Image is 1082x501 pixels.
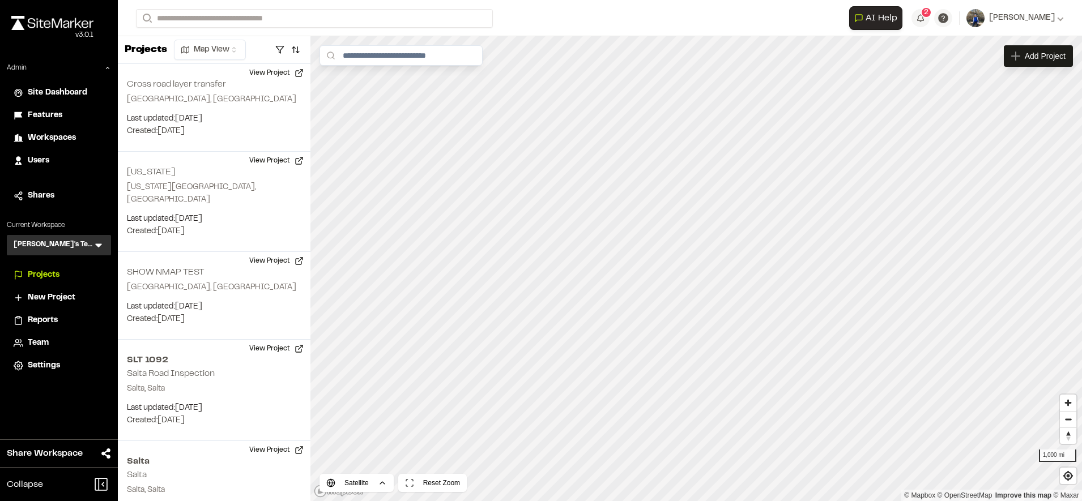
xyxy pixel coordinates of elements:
p: Last updated: [DATE] [127,402,301,414]
h2: SLT 1092 [127,353,301,367]
button: View Project [242,340,310,358]
p: Created: [DATE] [127,313,301,326]
a: Maxar [1053,491,1079,499]
canvas: Map [310,36,1082,501]
a: OpenStreetMap [938,491,992,499]
span: AI Help [866,11,897,25]
a: Site Dashboard [14,87,104,99]
a: Shares [14,190,104,202]
p: Salta, Salta [127,383,301,395]
button: Zoom out [1060,411,1076,427]
a: New Project [14,292,104,304]
p: Admin [7,63,27,73]
span: Features [28,109,62,122]
a: Workspaces [14,132,104,144]
span: Users [28,155,49,167]
span: Reports [28,314,58,327]
button: Reset Zoom [398,474,467,492]
h2: Cross road layer transfer [127,80,226,88]
p: Last updated: [DATE] [127,113,301,125]
span: Collapse [7,478,43,491]
p: Created: [DATE] [127,414,301,427]
span: Settings [28,359,60,372]
span: Add Project [1025,50,1066,62]
button: [PERSON_NAME] [966,9,1064,27]
button: View Project [242,252,310,270]
button: Search [136,9,156,28]
span: Share Workspace [7,447,83,460]
p: [GEOGRAPHIC_DATA], [GEOGRAPHIC_DATA] [127,93,301,106]
button: Zoom in [1060,395,1076,411]
h2: SHOW NMAP TEST [127,268,204,276]
button: View Project [242,441,310,459]
a: Team [14,337,104,349]
span: Projects [28,269,59,281]
button: View Project [242,152,310,170]
a: Map feedback [995,491,1051,499]
img: rebrand.png [11,16,93,30]
h2: Salta [127,471,147,479]
p: Current Workspace [7,220,111,230]
button: Open AI Assistant [849,6,902,30]
button: Satellite [320,474,394,492]
span: [PERSON_NAME] [989,12,1055,24]
p: Last updated: [DATE] [127,301,301,313]
span: Site Dashboard [28,87,87,99]
span: Team [28,337,49,349]
button: View Project [242,64,310,82]
button: Reset bearing to north [1060,427,1076,444]
a: Mapbox [904,491,935,499]
p: Last updated: [DATE] [127,213,301,225]
span: 2 [924,7,928,18]
div: 1,000 mi [1039,449,1076,462]
a: Projects [14,269,104,281]
p: [GEOGRAPHIC_DATA], [GEOGRAPHIC_DATA] [127,281,301,294]
span: New Project [28,292,75,304]
div: Open AI Assistant [849,6,907,30]
h2: Salta Road Inspection [127,370,215,378]
p: Projects [125,42,167,58]
a: Users [14,155,104,167]
span: Zoom out [1060,412,1076,427]
h2: [US_STATE] [127,168,175,176]
span: Workspaces [28,132,76,144]
a: Reports [14,314,104,327]
a: Features [14,109,104,122]
p: Salta, Salta [127,484,301,496]
div: Oh geez...please don't... [11,30,93,40]
p: Created: [DATE] [127,125,301,138]
img: User [966,9,985,27]
p: Created: [DATE] [127,225,301,238]
h3: [PERSON_NAME]'s Test [14,239,93,251]
a: Settings [14,359,104,372]
button: 2 [911,9,930,27]
p: [US_STATE][GEOGRAPHIC_DATA], [GEOGRAPHIC_DATA] [127,181,301,206]
button: Find my location [1060,468,1076,484]
a: Mapbox logo [314,485,364,498]
h2: Salta [127,455,301,468]
span: Shares [28,190,54,202]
